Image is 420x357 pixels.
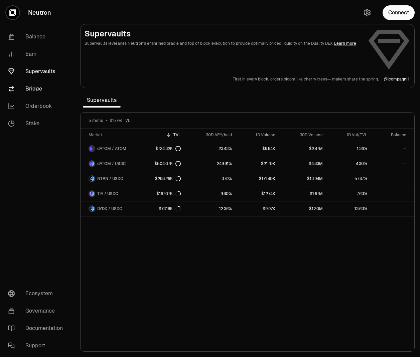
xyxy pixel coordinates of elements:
div: TVL [146,132,180,138]
a: $9.84K [236,141,279,156]
a: $504.07K [142,156,184,171]
p: makers share the spring. [332,76,379,82]
p: orders bloom like cherry trees— [270,76,331,82]
img: USDC Logo [92,191,95,196]
img: USDC Logo [92,161,95,166]
a: $4.83M [279,156,327,171]
p: First in every block, [233,76,269,82]
a: Support [3,337,72,354]
img: dATOM Logo [89,146,92,151]
a: -3.79% [185,171,236,186]
p: @ jcompagni1 [384,76,409,82]
a: TIA LogoUSDC LogoTIA / USDC [81,186,142,201]
a: 12.36% [185,201,236,216]
div: $73.18K [159,206,181,211]
a: $2.47M [279,141,327,156]
a: Supervaults [3,63,72,80]
a: -- [371,186,414,201]
a: Documentation [3,320,72,337]
a: $1.67M [279,186,327,201]
div: Balance [375,132,406,138]
a: 4.30% [327,156,372,171]
a: Ecosystem [3,285,72,302]
img: NTRN Logo [89,176,92,181]
a: $298.26K [142,171,184,186]
img: ATOM Logo [92,146,95,151]
span: TIA / USDC [97,191,118,196]
div: 1D Volume [240,132,275,138]
a: $167.07K [142,186,184,201]
a: NTRN LogoUSDC LogoNTRN / USDC [81,171,142,186]
img: USDC Logo [92,176,95,181]
a: $21.70K [236,156,279,171]
a: -- [371,171,414,186]
div: $167.07K [156,191,181,196]
span: NTRN / USDC [97,176,123,181]
span: DYDX / USDC [97,206,122,211]
a: 57.47% [327,171,372,186]
a: 9.80% [185,186,236,201]
span: Supervaults [83,94,121,107]
span: dATOM / ATOM [97,146,126,151]
p: Supervaults leverages Neutron's enshrined oracle and top of block execution to provide optimally ... [85,40,362,46]
span: dATOM / USDC [97,161,126,166]
a: Earn [3,45,72,63]
img: dATOM Logo [89,161,92,166]
a: $724.32K [142,141,184,156]
a: 23.43% [185,141,236,156]
a: dATOM LogoUSDC LogodATOM / USDC [81,156,142,171]
a: First in every block,orders bloom like cherry trees—makers share the spring. [233,76,379,82]
div: 1D Vol/TVL [331,132,368,138]
a: 13.63% [327,201,372,216]
a: -- [371,201,414,216]
a: $73.18K [142,201,184,216]
img: TIA Logo [89,191,92,196]
a: Stake [3,115,72,132]
a: $1.20M [279,201,327,216]
h2: Supervaults [85,28,362,39]
a: 1.36% [327,141,372,156]
a: $13.94M [279,171,327,186]
a: Learn more [334,41,356,46]
a: $12.74K [236,186,279,201]
span: $1.77M TVL [110,118,130,123]
div: 30D APY/hold [189,132,232,138]
a: Bridge [3,80,72,98]
a: Orderbook [3,98,72,115]
a: -- [371,156,414,171]
div: $724.32K [155,146,181,151]
a: 249.91% [185,156,236,171]
a: Governance [3,302,72,320]
div: $504.07K [154,161,181,166]
a: -- [371,141,414,156]
a: $9.97K [236,201,279,216]
div: Market [89,132,138,138]
div: 30D Volume [283,132,323,138]
img: DYDX Logo [89,206,92,211]
a: dATOM LogoATOM LogodATOM / ATOM [81,141,142,156]
img: USDC Logo [92,206,95,211]
div: $298.26K [155,176,181,181]
a: DYDX LogoUSDC LogoDYDX / USDC [81,201,142,216]
a: @jcompagni1 [384,76,409,82]
span: 5 items [89,118,103,123]
a: 7.63% [327,186,372,201]
button: Connect [383,5,415,20]
a: $171.40K [236,171,279,186]
a: Balance [3,28,72,45]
